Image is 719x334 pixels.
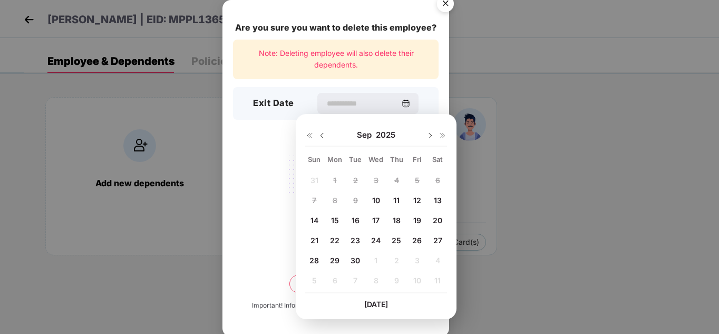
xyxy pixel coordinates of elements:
[439,131,447,140] img: svg+xml;base64,PHN2ZyB4bWxucz0iaHR0cDovL3d3dy53My5vcmcvMjAwMC9zdmciIHdpZHRoPSIxNiIgaGVpZ2h0PSIxNi...
[433,216,442,225] span: 20
[330,236,339,245] span: 22
[233,40,439,79] div: Note: Deleting employee will also delete their dependents.
[393,216,401,225] span: 18
[253,97,294,110] h3: Exit Date
[372,216,380,225] span: 17
[309,256,319,265] span: 28
[346,155,365,164] div: Tue
[402,99,410,108] img: svg+xml;base64,PHN2ZyBpZD0iQ2FsZW5kYXItMzJ4MzIiIHhtbG5zPSJodHRwOi8vd3d3LnczLm9yZy8yMDAwL3N2ZyIgd2...
[393,196,400,205] span: 11
[252,301,420,311] div: Important! Information once deleted, can’t be recovered.
[289,275,382,293] button: Delete permanently
[434,196,442,205] span: 13
[412,236,422,245] span: 26
[310,216,318,225] span: 14
[371,236,381,245] span: 24
[352,216,359,225] span: 16
[326,155,344,164] div: Mon
[233,21,439,34] div: Are you sure you want to delete this employee?
[357,130,376,140] span: Sep
[433,236,442,245] span: 27
[429,155,447,164] div: Sat
[305,131,314,140] img: svg+xml;base64,PHN2ZyB4bWxucz0iaHR0cDovL3d3dy53My5vcmcvMjAwMC9zdmciIHdpZHRoPSIxNiIgaGVpZ2h0PSIxNi...
[277,149,395,232] img: svg+xml;base64,PHN2ZyB4bWxucz0iaHR0cDovL3d3dy53My5vcmcvMjAwMC9zdmciIHdpZHRoPSIyMjQiIGhlaWdodD0iMT...
[413,216,421,225] span: 19
[376,130,395,140] span: 2025
[426,131,434,140] img: svg+xml;base64,PHN2ZyBpZD0iRHJvcGRvd24tMzJ4MzIiIHhtbG5zPSJodHRwOi8vd3d3LnczLm9yZy8yMDAwL3N2ZyIgd2...
[367,155,385,164] div: Wed
[331,216,339,225] span: 15
[392,236,401,245] span: 25
[408,155,426,164] div: Fri
[330,256,339,265] span: 29
[310,236,318,245] span: 21
[305,155,324,164] div: Sun
[387,155,406,164] div: Thu
[364,300,388,309] span: [DATE]
[351,256,360,265] span: 30
[413,196,421,205] span: 12
[372,196,380,205] span: 10
[318,131,326,140] img: svg+xml;base64,PHN2ZyBpZD0iRHJvcGRvd24tMzJ4MzIiIHhtbG5zPSJodHRwOi8vd3d3LnczLm9yZy8yMDAwL3N2ZyIgd2...
[351,236,360,245] span: 23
